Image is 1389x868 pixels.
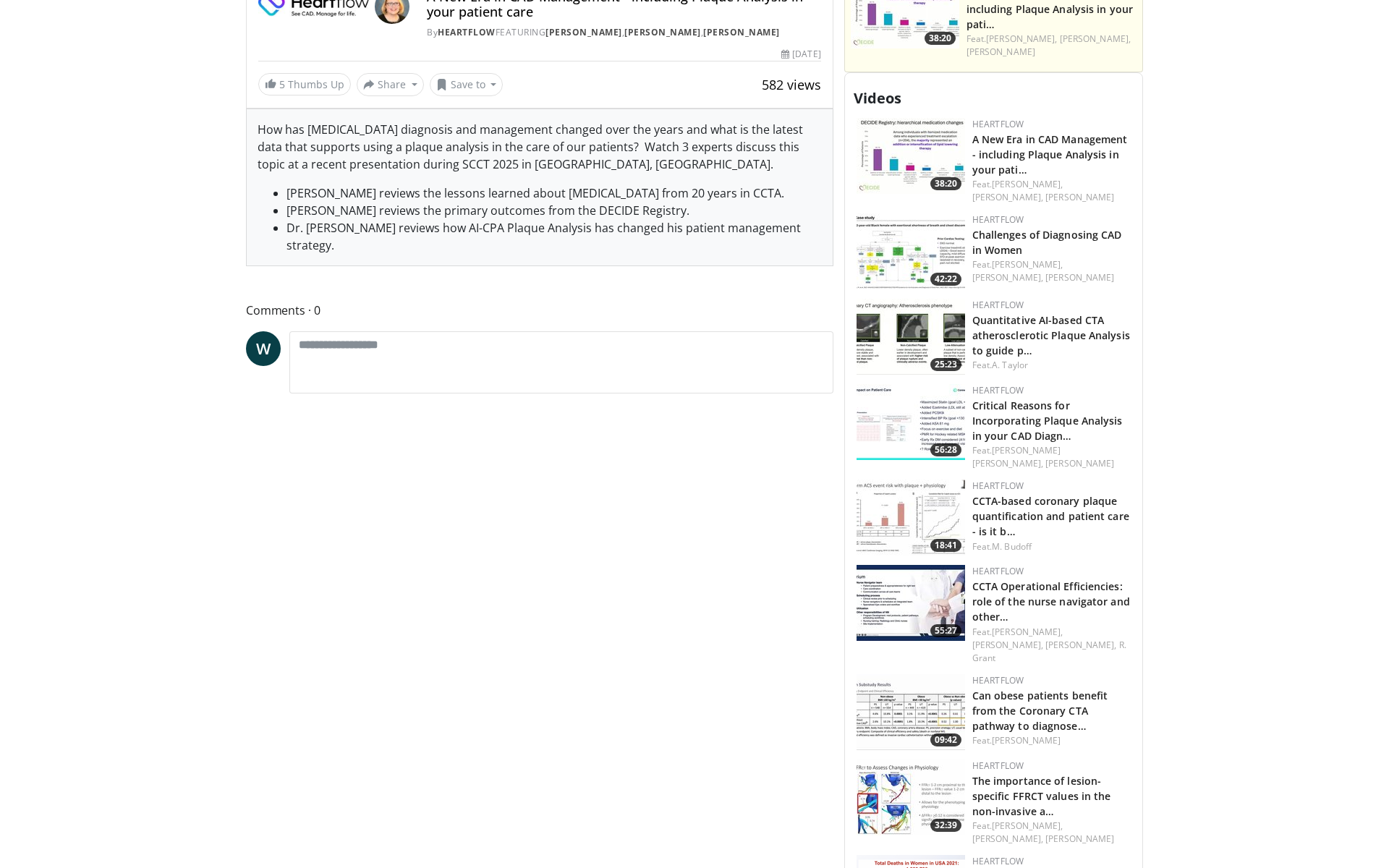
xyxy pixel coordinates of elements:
span: 18:41 [930,539,961,552]
div: Feat. [972,734,1131,747]
a: [PERSON_NAME] [1045,457,1114,469]
a: Heartflow [972,480,1024,492]
a: CCTA Operational Efficiencies: role of the nurse navigator and other… [972,579,1130,624]
a: [PERSON_NAME], [992,820,1063,832]
span: 56:28 [930,443,961,456]
a: Heartflow [972,855,1024,867]
a: [PERSON_NAME] [545,26,622,38]
a: Heartflow [972,384,1024,396]
a: Critical Reasons for Incorporating Plaque Analysis in your CAD Diagn… [972,399,1123,443]
a: [PERSON_NAME], [972,191,1043,203]
span: 25:23 [930,358,961,371]
div: Feat. [972,820,1131,846]
div: Feat. [972,359,1131,372]
a: 38:20 [857,118,965,194]
a: [PERSON_NAME] [PERSON_NAME], [972,444,1061,469]
a: Heartflow [972,213,1024,226]
span: 09:42 [930,733,961,746]
a: [PERSON_NAME] [703,26,780,38]
a: Can obese patients benefit from the Coronary CTA pathway to diagnose… [972,689,1108,733]
button: Share [357,73,424,96]
a: 55:27 [857,565,965,641]
div: Feat. [972,178,1131,204]
button: Save to [430,73,504,96]
li: Dr. [PERSON_NAME] reviews how AI-CPA Plaque Analysis has changed his patient management strategy. [286,219,822,254]
span: 38:20 [930,177,961,190]
span: 32:39 [930,819,961,832]
span: 582 views [762,76,821,93]
a: [PERSON_NAME], [986,33,1057,45]
a: [PERSON_NAME] [1045,191,1114,203]
a: 56:28 [857,384,965,460]
a: [PERSON_NAME], [992,178,1063,190]
span: 42:22 [930,273,961,286]
a: Challenges of Diagnosing CAD in Women [972,228,1122,257]
span: 5 [279,77,285,91]
div: Feat. [967,33,1137,59]
span: 38:20 [925,32,956,45]
a: [PERSON_NAME] [1045,833,1114,845]
span: Videos [854,88,901,108]
a: [PERSON_NAME] [1045,271,1114,284]
span: 55:27 [930,624,961,637]
a: [PERSON_NAME], [1045,639,1116,651]
p: How has [MEDICAL_DATA] diagnosis and management changed over the years and what is the latest dat... [258,121,822,173]
img: e8ee72d4-809a-4e09-b167-f8f48af594e8.150x105_q85_crop-smart_upscale.jpg [857,759,965,835]
img: 73737796-d99c-44d3-abd7-fe12f4733765.150x105_q85_crop-smart_upscale.jpg [857,480,965,556]
a: [PERSON_NAME], [992,626,1063,638]
div: Feat. [972,444,1131,470]
a: The importance of lesion-specific FFRCT values in the non-invasive a… [972,774,1111,818]
a: Heartflow [438,26,496,38]
a: [PERSON_NAME], [972,833,1043,845]
a: 25:23 [857,299,965,375]
img: 9d526d79-32af-4af5-827d-587e3dcc2a92.150x105_q85_crop-smart_upscale.jpg [857,565,965,641]
a: [PERSON_NAME] [967,46,1035,58]
div: Feat. [972,626,1131,665]
div: By FEATURING , , [427,26,820,39]
a: 09:42 [857,674,965,750]
div: Feat. [972,540,1131,553]
img: 65719914-b9df-436f-8749-217792de2567.150x105_q85_crop-smart_upscale.jpg [857,213,965,289]
img: b2ff4880-67be-4c9f-bf3d-a798f7182cd6.150x105_q85_crop-smart_upscale.jpg [857,384,965,460]
a: [PERSON_NAME], [1060,33,1131,45]
a: Heartflow [972,759,1024,772]
span: Comments 0 [246,301,833,320]
a: 32:39 [857,759,965,835]
a: A. Taylor [992,359,1028,371]
a: [PERSON_NAME], [992,258,1063,271]
a: [PERSON_NAME], [972,639,1043,651]
a: 18:41 [857,480,965,556]
div: Feat. [972,258,1131,284]
a: 42:22 [857,213,965,289]
img: 738d0e2d-290f-4d89-8861-908fb8b721dc.150x105_q85_crop-smart_upscale.jpg [857,118,965,194]
a: A New Era in CAD Management - including Plaque Analysis in your pati… [972,132,1128,176]
a: Quantitative AI-based CTA atherosclerotic Plaque Analysis to guide p… [972,313,1130,357]
a: W [246,331,281,366]
a: CCTA-based coronary plaque quantification and patient care - is it b… [972,494,1129,538]
a: R. Grant [972,639,1126,664]
a: [PERSON_NAME] [992,734,1061,746]
a: [PERSON_NAME], [972,271,1043,284]
img: f3cdf1e0-265e-43d4-9b82-3a8e9c0ab29e.150x105_q85_crop-smart_upscale.jpg [857,674,965,750]
a: M. Budoff [992,540,1032,553]
li: [PERSON_NAME] reviews the primary outcomes from the DECIDE Registry. [286,202,822,219]
a: Heartflow [972,565,1024,577]
a: 5 Thumbs Up [258,73,351,95]
img: 248d14eb-d434-4f54-bc7d-2124e3d05da6.150x105_q85_crop-smart_upscale.jpg [857,299,965,375]
div: [DATE] [781,48,820,61]
a: Heartflow [972,674,1024,686]
a: Heartflow [972,118,1024,130]
a: [PERSON_NAME] [624,26,701,38]
a: Heartflow [972,299,1024,311]
li: [PERSON_NAME] reviews the lessons learned about [MEDICAL_DATA] from 20 years in CCTA. [286,184,822,202]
